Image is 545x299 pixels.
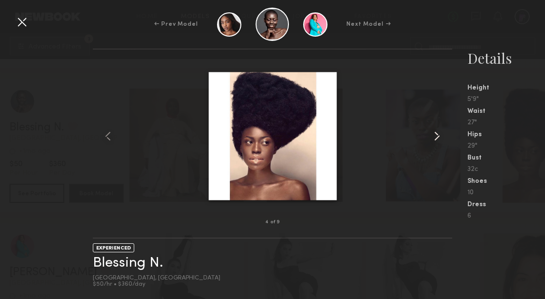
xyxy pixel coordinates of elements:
div: 29" [467,143,545,149]
div: Bust [467,155,545,161]
div: Waist [467,108,545,115]
a: Blessing N. [93,256,163,270]
div: Shoes [467,178,545,185]
div: 6 [467,213,545,219]
div: [GEOGRAPHIC_DATA], [GEOGRAPHIC_DATA] [93,275,220,281]
div: EXPERIENCED [93,243,134,252]
div: Height [467,85,545,91]
div: Dress [467,201,545,208]
div: $50/hr • $360/day [93,281,220,288]
div: ← Prev Model [154,20,198,29]
div: Details [467,49,545,68]
div: Next Model → [347,20,391,29]
div: 27" [467,120,545,126]
div: 10 [467,189,545,196]
div: Hips [467,131,545,138]
div: 5'9" [467,96,545,103]
div: 32c [467,166,545,173]
div: 4 of 9 [265,220,280,225]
